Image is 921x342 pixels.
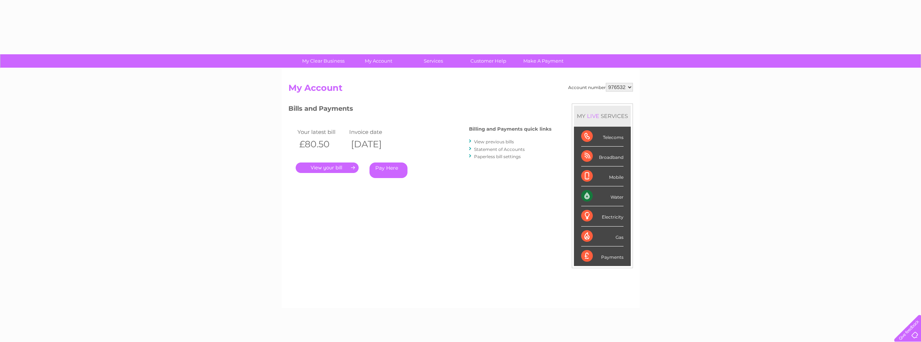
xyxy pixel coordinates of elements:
[469,126,552,132] h4: Billing and Payments quick links
[586,113,601,119] div: LIVE
[459,54,518,68] a: Customer Help
[288,83,633,97] h2: My Account
[581,227,624,246] div: Gas
[581,186,624,206] div: Water
[296,137,348,152] th: £80.50
[474,139,514,144] a: View previous bills
[404,54,463,68] a: Services
[288,104,552,116] h3: Bills and Payments
[347,137,400,152] th: [DATE]
[574,106,631,126] div: MY SERVICES
[581,127,624,147] div: Telecoms
[474,154,521,159] a: Paperless bill settings
[296,162,359,173] a: .
[348,54,408,68] a: My Account
[296,127,348,137] td: Your latest bill
[581,147,624,166] div: Broadband
[514,54,573,68] a: Make A Payment
[581,246,624,266] div: Payments
[293,54,353,68] a: My Clear Business
[347,127,400,137] td: Invoice date
[369,162,407,178] a: Pay Here
[568,83,633,92] div: Account number
[581,206,624,226] div: Electricity
[474,147,525,152] a: Statement of Accounts
[581,166,624,186] div: Mobile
